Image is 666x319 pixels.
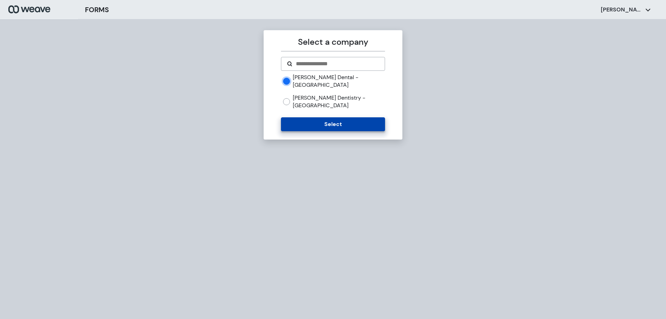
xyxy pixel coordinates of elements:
[601,6,642,14] p: [PERSON_NAME]
[281,36,385,48] p: Select a company
[85,5,109,15] h3: FORMS
[293,74,385,89] label: [PERSON_NAME] Dental - [GEOGRAPHIC_DATA]
[281,117,385,131] button: Select
[293,94,385,109] label: [PERSON_NAME] Dentistry - [GEOGRAPHIC_DATA]
[295,60,379,68] input: Search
